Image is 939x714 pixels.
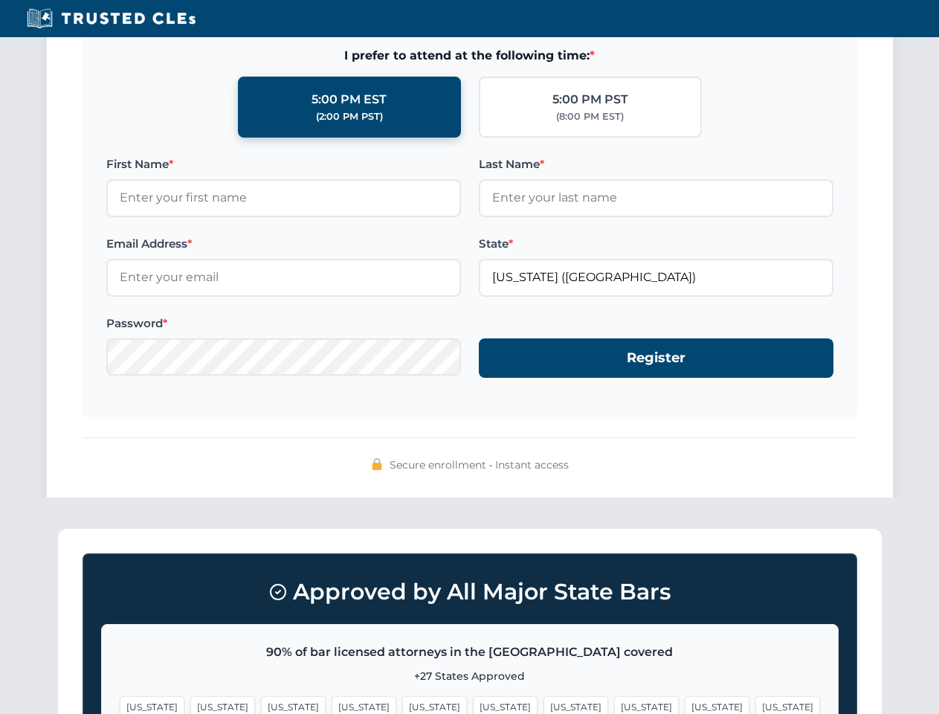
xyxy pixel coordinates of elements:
[371,458,383,470] img: 🔒
[106,315,461,332] label: Password
[106,259,461,296] input: Enter your email
[479,338,833,378] button: Register
[479,179,833,216] input: Enter your last name
[552,90,628,109] div: 5:00 PM PST
[312,90,387,109] div: 5:00 PM EST
[120,668,820,684] p: +27 States Approved
[106,179,461,216] input: Enter your first name
[390,457,569,473] span: Secure enrollment • Instant access
[316,109,383,124] div: (2:00 PM PST)
[22,7,200,30] img: Trusted CLEs
[106,235,461,253] label: Email Address
[479,259,833,296] input: Florida (FL)
[120,643,820,662] p: 90% of bar licensed attorneys in the [GEOGRAPHIC_DATA] covered
[101,572,839,612] h3: Approved by All Major State Bars
[479,235,833,253] label: State
[106,155,461,173] label: First Name
[556,109,624,124] div: (8:00 PM EST)
[479,155,833,173] label: Last Name
[106,46,833,65] span: I prefer to attend at the following time:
